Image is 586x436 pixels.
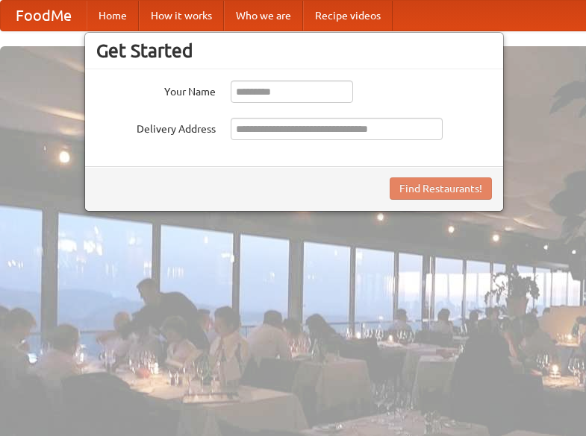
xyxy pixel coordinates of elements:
[96,40,492,62] h3: Get Started
[96,118,216,136] label: Delivery Address
[303,1,393,31] a: Recipe videos
[87,1,139,31] a: Home
[1,1,87,31] a: FoodMe
[224,1,303,31] a: Who we are
[139,1,224,31] a: How it works
[390,177,492,200] button: Find Restaurants!
[96,80,216,99] label: Your Name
